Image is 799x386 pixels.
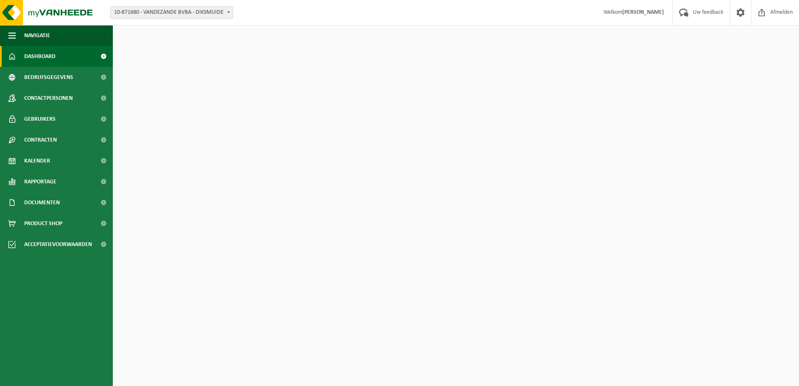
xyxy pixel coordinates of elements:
[24,67,73,88] span: Bedrijfsgegevens
[622,9,664,15] strong: [PERSON_NAME]
[24,46,56,67] span: Dashboard
[24,213,62,234] span: Product Shop
[111,7,233,18] span: 10-871680 - VANDEZANDE BVBA - DIKSMUIDE
[24,130,57,150] span: Contracten
[24,88,73,109] span: Contactpersonen
[24,150,50,171] span: Kalender
[24,171,56,192] span: Rapportage
[24,25,50,46] span: Navigatie
[24,234,92,255] span: Acceptatievoorwaarden
[24,192,60,213] span: Documenten
[24,109,56,130] span: Gebruikers
[110,6,233,19] span: 10-871680 - VANDEZANDE BVBA - DIKSMUIDE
